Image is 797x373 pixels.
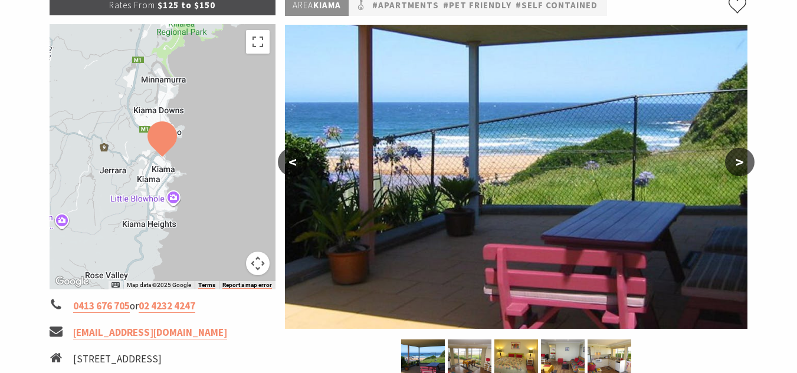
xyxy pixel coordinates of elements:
a: Terms (opens in new tab) [198,282,215,289]
a: Open this area in Google Maps (opens a new window) [53,274,91,289]
img: Bombo Hideaway [285,25,747,329]
button: > [725,148,755,176]
a: 02 4232 4247 [139,299,195,313]
a: [EMAIL_ADDRESS][DOMAIN_NAME] [73,326,227,339]
button: Keyboard shortcuts [111,281,120,289]
button: < [278,148,307,176]
a: Report a map error [222,282,272,289]
span: Map data ©2025 Google [127,282,191,288]
li: [STREET_ADDRESS] [73,351,188,367]
a: 0413 676 705 [73,299,130,313]
button: Toggle fullscreen view [246,30,270,54]
li: or [50,298,276,314]
img: Google [53,274,91,289]
button: Map camera controls [246,252,270,275]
